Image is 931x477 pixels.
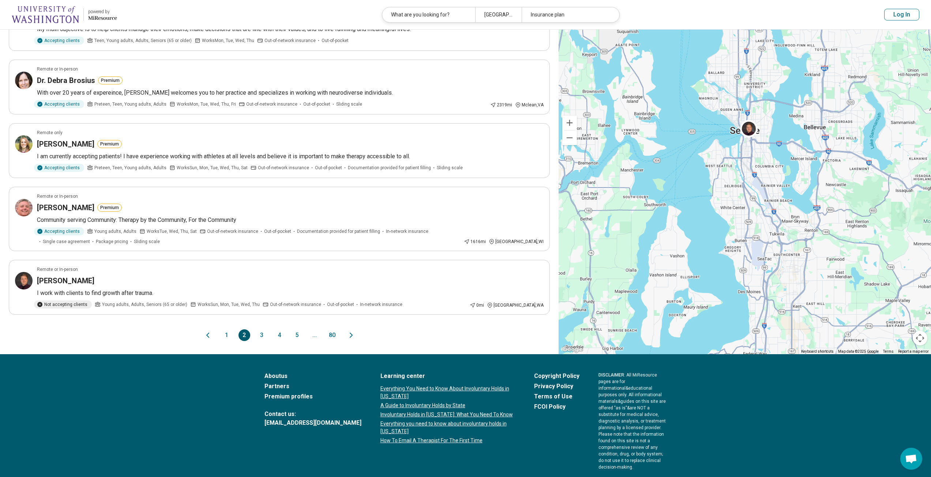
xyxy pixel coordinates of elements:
button: Previous page [203,329,212,341]
span: Out-of-network insurance [258,164,309,171]
button: Premium [98,76,123,84]
p: Community serving Community: Therapy by the Community, For the Community [37,216,544,224]
a: FCOI Policy [534,402,579,411]
div: What are you looking for? [382,7,475,22]
span: Out-of-network insurance [270,301,321,308]
div: 2319 mi [490,102,512,108]
button: 2 [239,329,250,341]
a: [EMAIL_ADDRESS][DOMAIN_NAME] [264,419,361,427]
button: 5 [291,329,303,341]
span: Sliding scale [134,238,160,245]
span: Preteen, Teen, Young adults, Adults [94,164,166,171]
p: Remote only [37,129,63,136]
p: Remote or In-person [37,266,78,273]
button: Log In [884,9,919,20]
span: DISCLAIMER [598,372,624,378]
span: Documentation provided for patient filling [297,228,380,235]
span: Out-of-network insurance [207,228,258,235]
span: Documentation provided for patient filling [348,164,431,171]
span: Sliding scale [336,101,362,107]
span: Out-of-pocket [322,37,349,44]
span: In-network insurance [386,228,428,235]
p: With over 20 years of expereince, [PERSON_NAME] welcomes you to her practice and specializes in w... [37,88,544,97]
span: Package pricing [96,238,128,245]
img: University of Washington [12,6,79,23]
a: Terms (opens in new tab) [883,349,894,353]
h3: [PERSON_NAME] [37,202,94,213]
a: How To Email A Therapist For The First Time [380,437,515,444]
span: Young adults, Adults [94,228,136,235]
div: 1616 mi [464,238,486,245]
a: Everything You Need to Know About Involuntary Holds in [US_STATE] [380,385,515,400]
a: Partners [264,382,361,391]
span: Sliding scale [437,164,463,171]
div: powered by [88,8,117,15]
div: Mclean , VA [515,102,544,108]
p: : All MiResource pages are for informational & educational purposes only. All informational mater... [598,372,667,470]
p: I am currently accepting patients! I have experience working with athletes at all levels and beli... [37,152,544,161]
span: Single case agreement [43,238,90,245]
div: [GEOGRAPHIC_DATA], [GEOGRAPHIC_DATA] [475,7,522,22]
div: Open chat [900,448,922,470]
div: [GEOGRAPHIC_DATA] , WI [489,238,544,245]
a: Learning center [380,372,515,381]
button: Premium [97,140,122,148]
span: Out-of-network insurance [246,101,297,107]
div: Accepting clients [34,227,84,235]
img: Google [560,345,585,354]
button: Keyboard shortcuts [801,349,834,354]
button: Premium [97,204,122,212]
a: Report a map error [898,349,929,353]
button: 4 [274,329,285,341]
button: 1 [221,329,233,341]
span: Out-of-pocket [264,228,291,235]
span: Preteen, Teen, Young adults, Adults [94,101,166,107]
div: Insurance plan [522,7,615,22]
div: Accepting clients [34,164,84,172]
a: Privacy Policy [534,382,579,391]
span: Map data ©2025 Google [838,349,879,353]
div: Accepting clients [34,100,84,108]
h3: Dr. Debra Brosius [37,75,95,86]
button: 80 [326,329,338,341]
span: Works Mon, Tue, Wed, Thu [202,37,254,44]
button: Map camera controls [913,331,927,345]
a: Involuntary Holds in [US_STATE]: What You Need To Know [380,411,515,419]
a: A Guide to Involuntary Holds by State [380,402,515,409]
span: Out-of-network insurance [264,37,316,44]
div: Not accepting clients [34,300,92,308]
span: In-network insurance [360,301,402,308]
span: Teen, Young adults, Adults, Seniors (65 or older) [94,37,192,44]
h3: [PERSON_NAME] [37,139,94,149]
a: Everything you need to know about involuntary holds in [US_STATE] [380,420,515,435]
a: Premium profiles [264,392,361,401]
span: Out-of-pocket [327,301,354,308]
button: Next page [347,329,356,341]
h3: [PERSON_NAME] [37,276,94,286]
span: Out-of-pocket [315,164,342,171]
span: Works Sun, Mon, Tue, Wed, Thu, Sat [177,164,248,171]
a: Copyright Policy [534,372,579,381]
span: Contact us: [264,410,361,419]
button: Zoom out [562,130,577,145]
p: Remote or In-person [37,193,78,200]
span: Works Mon, Tue, Wed, Thu, Fri [177,101,236,107]
span: Works Tue, Wed, Thu, Sat [147,228,197,235]
div: [GEOGRAPHIC_DATA] , WA [487,302,544,308]
p: Remote or In-person [37,66,78,72]
button: 3 [256,329,268,341]
a: Terms of Use [534,392,579,401]
a: University of Washingtonpowered by [12,6,117,23]
a: Open this area in Google Maps (opens a new window) [560,345,585,354]
span: Works Sun, Mon, Tue, Wed, Thu [198,301,260,308]
span: ... [309,329,320,341]
span: Out-of-pocket [303,101,330,107]
p: I work with clients to find growth after trauma. [37,289,544,298]
span: Young adults, Adults, Seniors (65 or older) [102,301,187,308]
div: 0 mi [470,302,484,308]
div: Accepting clients [34,37,84,45]
a: Aboutus [264,372,361,381]
button: Zoom in [562,116,577,130]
